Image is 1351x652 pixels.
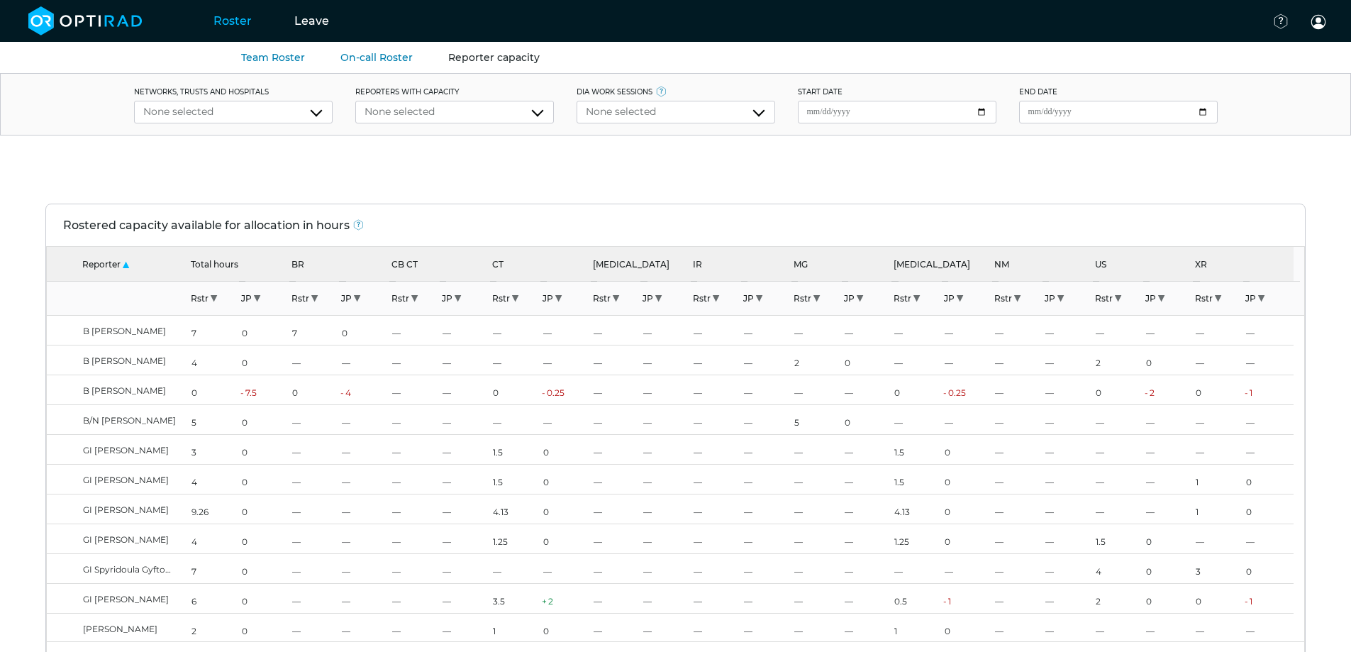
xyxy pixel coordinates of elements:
div: 1 [1243,584,1294,613]
div: –– [741,316,791,345]
div: –– [389,584,440,613]
div: –– [591,494,640,524]
div: –– [339,346,389,375]
div: –– [591,554,640,583]
div: 0 [239,316,289,345]
div: 4 [189,524,239,553]
div: –– [591,375,640,404]
div: –– [289,554,339,583]
div: 0 [540,465,591,494]
div: –– [640,584,691,613]
div: –– [741,465,791,494]
label: networks, trusts and hospitals [134,85,333,98]
div: –– [640,614,691,643]
div: –– [992,346,1043,375]
div: –– [440,584,490,613]
div: –– [791,375,842,404]
a: Reporter capacity [448,51,540,64]
span: ▼ [511,288,520,307]
div: –– [791,465,842,494]
div: 2 [1093,346,1143,375]
div: –– [992,405,1043,434]
div: –– [1243,524,1294,553]
div: 0 [1243,494,1294,524]
div: –– [691,465,741,494]
div: –– [339,554,389,583]
span: ▼ [912,288,921,307]
div: GI [PERSON_NAME] [47,524,189,553]
div: –– [741,554,791,583]
span: ▼ [352,288,362,307]
div: 0 [1193,375,1243,404]
span: ▼ [410,288,419,307]
span: ▼ [453,288,462,307]
div: –– [842,554,891,583]
div: None selected [365,104,545,119]
div: –– [1043,375,1093,404]
div: –– [289,494,339,524]
div: 0 [239,346,289,375]
div: 7 [189,316,239,345]
span: ▼ [310,288,319,307]
div: 1.5 [891,435,942,464]
div: –– [992,465,1043,494]
label: Start Date [798,85,996,98]
div: 2 [540,584,591,613]
div: 0 [239,465,289,494]
div: –– [1043,465,1093,494]
div: –– [289,346,339,375]
span: US [1095,259,1106,270]
div: –– [440,524,490,553]
div: –– [741,405,791,434]
div: 0 [239,435,289,464]
div: 1 [1193,465,1243,494]
div: 0 [540,524,591,553]
span: XR [1195,259,1207,270]
div: –– [591,405,640,434]
div: 0 [942,435,992,464]
div: –– [440,435,490,464]
div: –– [842,584,891,613]
div: 7.5 [239,375,289,404]
div: 0 [540,494,591,524]
span: CT [492,259,504,270]
div: 7 [289,316,339,345]
div: –– [1193,524,1243,553]
div: 0 [239,494,289,524]
div: –– [842,614,891,643]
div: –– [490,346,540,375]
div: –– [842,316,891,345]
div: –– [791,554,842,583]
div: –– [891,346,942,375]
div: –– [691,346,741,375]
div: B [PERSON_NAME] [47,375,189,404]
div: –– [1093,435,1143,464]
div: –– [1093,494,1143,524]
div: 4 [189,346,239,375]
div: –– [640,405,691,434]
div: 0 [490,375,540,404]
span: ▼ [1013,288,1022,307]
div: –– [1043,524,1093,553]
div: GI [PERSON_NAME] [47,494,189,524]
div: –– [289,435,339,464]
div: 4 [189,465,239,494]
div: B/N [PERSON_NAME] [47,405,189,434]
div: –– [1093,465,1143,494]
div: –– [1193,614,1243,643]
div: –– [942,405,992,434]
div: –– [1143,316,1193,345]
div: 0.25 [942,375,992,404]
span: ▼ [209,288,218,307]
div: 1.5 [1093,524,1143,553]
div: –– [942,554,992,583]
div: 1.5 [490,435,540,464]
div: –– [440,316,490,345]
div: GI Spyridoula Gyftomitrou [47,554,189,583]
div: –– [741,435,791,464]
div: 0 [189,375,239,404]
div: –– [440,405,490,434]
div: –– [591,614,640,643]
div: –– [1043,346,1093,375]
span: This table allows you to compare a reporter’s Rostered hours (Rstr) and job plan hours (JP) commi... [352,219,364,232]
